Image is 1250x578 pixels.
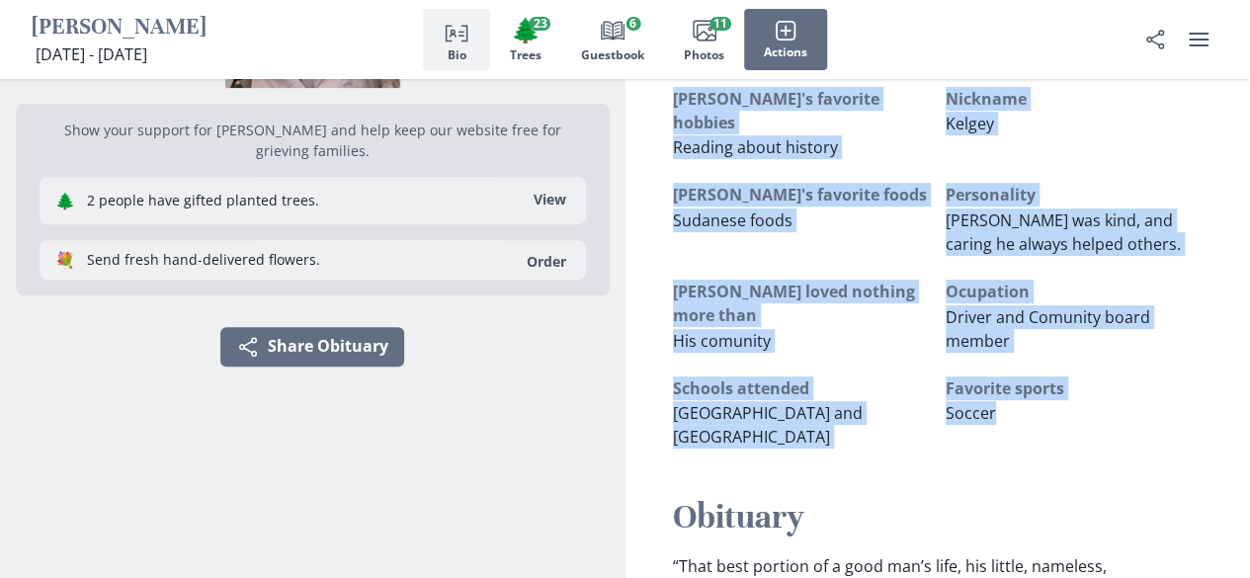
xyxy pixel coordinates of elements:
span: His comunity [673,330,771,352]
span: Trees [510,48,542,62]
span: Tree [511,16,541,44]
button: Bio [423,9,490,70]
h2: Obituary [673,496,1204,538]
h3: [PERSON_NAME] loved nothing more than [673,280,930,327]
span: [PERSON_NAME] was kind, and caring he always helped others. [946,209,1181,255]
span: Reading about history [673,136,838,158]
button: Actions [744,9,827,70]
h3: [PERSON_NAME]'s favorite foods [673,183,930,206]
button: Guestbook [561,9,664,70]
button: user menu [1179,20,1218,59]
span: 11 [709,17,731,31]
h3: Schools attended [673,376,930,400]
h3: Ocupation [946,280,1203,303]
h3: Personality [946,183,1203,206]
span: Guestbook [581,48,644,62]
span: Actions [764,45,807,59]
h1: [PERSON_NAME] [32,13,207,43]
h3: Favorite sports [946,376,1203,400]
button: Share Obituary [220,327,404,367]
h3: Nickname [946,87,1203,111]
h3: [PERSON_NAME]'s favorite hobbies [673,87,930,134]
span: Sudanese foods [673,209,792,231]
button: View [522,185,578,216]
span: Photos [684,48,724,62]
span: [GEOGRAPHIC_DATA] and [GEOGRAPHIC_DATA] [673,402,863,448]
span: Driver and Comunity board member [946,306,1150,352]
span: Bio [448,48,466,62]
a: Order [515,252,578,271]
span: [DATE] - [DATE] [36,43,147,65]
span: Kelgey [946,113,994,134]
button: Trees [490,9,561,70]
span: Soccer [946,402,996,424]
p: Show your support for [PERSON_NAME] and help keep our website free for grieving families. [40,120,586,161]
button: Photos [664,9,744,70]
span: 6 [625,17,640,31]
button: Share Obituary [1135,20,1175,59]
span: 23 [529,17,550,31]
